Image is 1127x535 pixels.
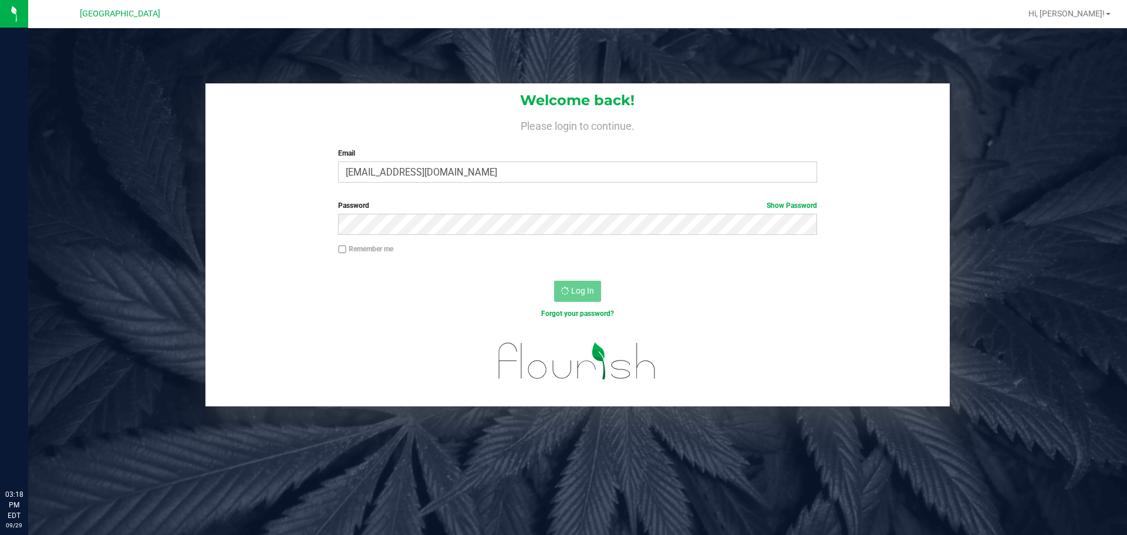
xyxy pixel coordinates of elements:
[5,521,23,530] p: 09/29
[80,9,160,19] span: [GEOGRAPHIC_DATA]
[205,117,950,132] h4: Please login to continue.
[338,201,369,210] span: Password
[338,244,393,254] label: Remember me
[541,309,614,318] a: Forgot your password?
[571,286,594,295] span: Log In
[554,281,601,302] button: Log In
[338,148,816,159] label: Email
[767,201,817,210] a: Show Password
[5,489,23,521] p: 03:18 PM EDT
[1028,9,1105,18] span: Hi, [PERSON_NAME]!
[205,93,950,108] h1: Welcome back!
[338,245,346,254] input: Remember me
[484,331,670,391] img: flourish_logo.svg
